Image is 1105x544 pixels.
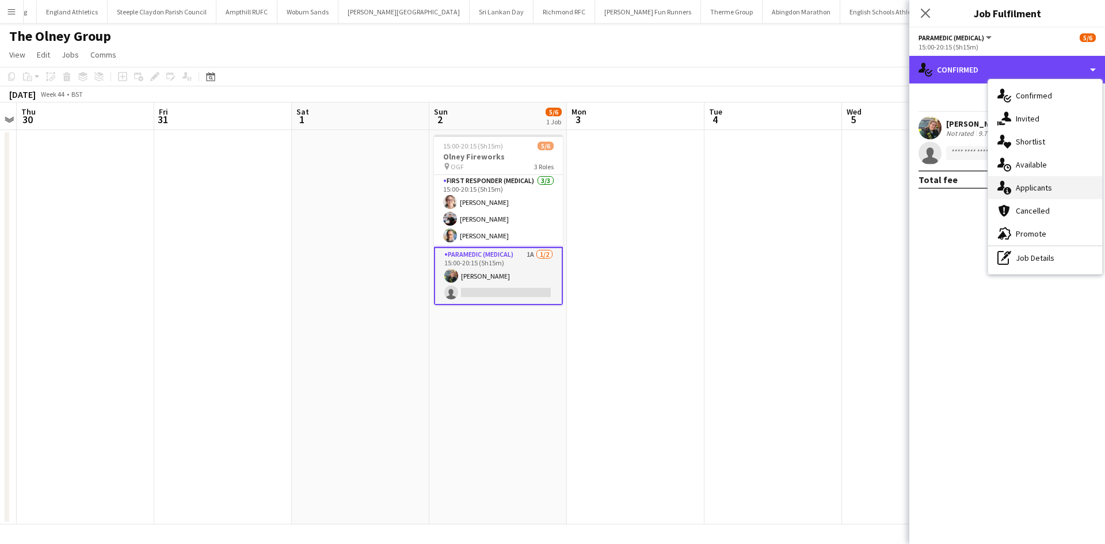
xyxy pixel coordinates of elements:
a: View [5,47,30,62]
span: 31 [157,113,168,126]
app-job-card: 15:00-20:15 (5h15m)5/6Olney Fireworks OGF3 RolesEmergency Care Assistant (Medical)1/115:00-20:15 ... [434,135,563,305]
a: Jobs [57,47,83,62]
span: Fri [159,106,168,117]
span: Cancelled [1016,206,1050,216]
span: 5 [845,113,862,126]
span: Applicants [1016,182,1052,193]
h3: Olney Fireworks [434,151,563,162]
button: Steeple Claydon Parish Council [108,1,216,23]
span: Sat [296,106,309,117]
span: Paramedic (Medical) [919,33,984,42]
span: Sun [434,106,448,117]
span: View [9,50,25,60]
button: Therme Group [701,1,763,23]
div: 9.75mi [976,129,1000,138]
app-card-role: Paramedic (Medical)1A1/215:00-20:15 (5h15m)[PERSON_NAME] [434,247,563,305]
span: 2 [432,113,448,126]
button: England Athletics [37,1,108,23]
a: Edit [32,47,55,62]
span: Mon [571,106,586,117]
span: Promote [1016,229,1046,239]
span: 1 [295,113,309,126]
div: Total fee [919,174,958,185]
span: Wed [847,106,862,117]
span: Thu [21,106,36,117]
span: 5/6 [546,108,562,116]
span: OGF [451,162,464,171]
div: BST [71,90,83,98]
button: English Schools Athletics [840,1,931,23]
a: Comms [86,47,121,62]
span: Available [1016,159,1047,170]
button: Abingdon Marathon [763,1,840,23]
h3: Job Fulfilment [909,6,1105,21]
span: Jobs [62,50,79,60]
div: [DATE] [9,89,36,100]
button: [PERSON_NAME] Fun Runners [595,1,701,23]
button: Paramedic (Medical) [919,33,993,42]
button: Ampthill RUFC [216,1,277,23]
span: 15:00-20:15 (5h15m) [443,142,503,150]
div: Confirmed [909,56,1105,83]
span: Invited [1016,113,1039,124]
button: Richmond RFC [534,1,595,23]
button: Sri Lankan Day [470,1,534,23]
span: 3 [570,113,586,126]
span: Shortlist [1016,136,1045,147]
span: Comms [90,50,116,60]
button: Woburn Sands [277,1,338,23]
span: 3 Roles [534,162,554,171]
span: 4 [707,113,722,126]
span: Edit [37,50,50,60]
app-card-role: First Responder (Medical)3/315:00-20:15 (5h15m)[PERSON_NAME][PERSON_NAME][PERSON_NAME] [434,174,563,247]
span: Confirmed [1016,90,1052,101]
div: Job Details [988,246,1102,269]
div: [PERSON_NAME] [946,119,1007,129]
div: 1 Job [546,117,561,126]
span: 5/6 [1080,33,1096,42]
span: 5/6 [538,142,554,150]
span: 30 [20,113,36,126]
h1: The Olney Group [9,28,111,45]
span: Tue [709,106,722,117]
span: Week 44 [38,90,67,98]
div: Not rated [946,129,976,138]
div: 15:00-20:15 (5h15m) [919,43,1096,51]
button: [PERSON_NAME][GEOGRAPHIC_DATA] [338,1,470,23]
